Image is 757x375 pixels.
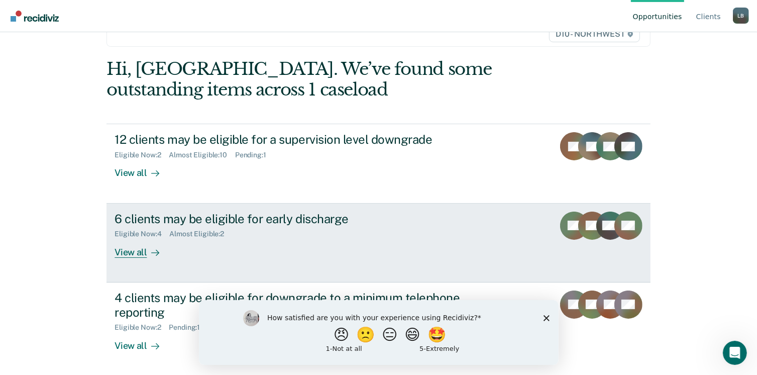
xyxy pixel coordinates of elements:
[115,238,171,258] div: View all
[549,26,639,42] span: D10 - NORTHWEST
[723,341,747,365] iframe: Intercom live chat
[115,212,467,226] div: 6 clients may be eligible for early discharge
[115,151,169,159] div: Eligible Now : 2
[106,59,542,100] div: Hi, [GEOGRAPHIC_DATA]. We’ve found some outstanding items across 1 caseload
[115,291,467,320] div: 4 clients may be eligible for downgrade to a minimum telephone reporting
[115,332,171,351] div: View all
[199,300,559,365] iframe: Survey by Kim from Recidiviz
[235,151,274,159] div: Pending : 1
[115,323,169,332] div: Eligible Now : 2
[106,204,650,283] a: 6 clients may be eligible for early dischargeEligible Now:4Almost Eligible:2View all
[733,8,749,24] button: Profile dropdown button
[169,323,208,332] div: Pending : 1
[11,11,59,22] img: Recidiviz
[115,159,171,179] div: View all
[733,8,749,24] div: L B
[169,230,232,238] div: Almost Eligible : 2
[115,230,169,238] div: Eligible Now : 4
[115,132,467,147] div: 12 clients may be eligible for a supervision level downgrade
[169,151,235,159] div: Almost Eligible : 10
[106,124,650,203] a: 12 clients may be eligible for a supervision level downgradeEligible Now:2Almost Eligible:10Pendi...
